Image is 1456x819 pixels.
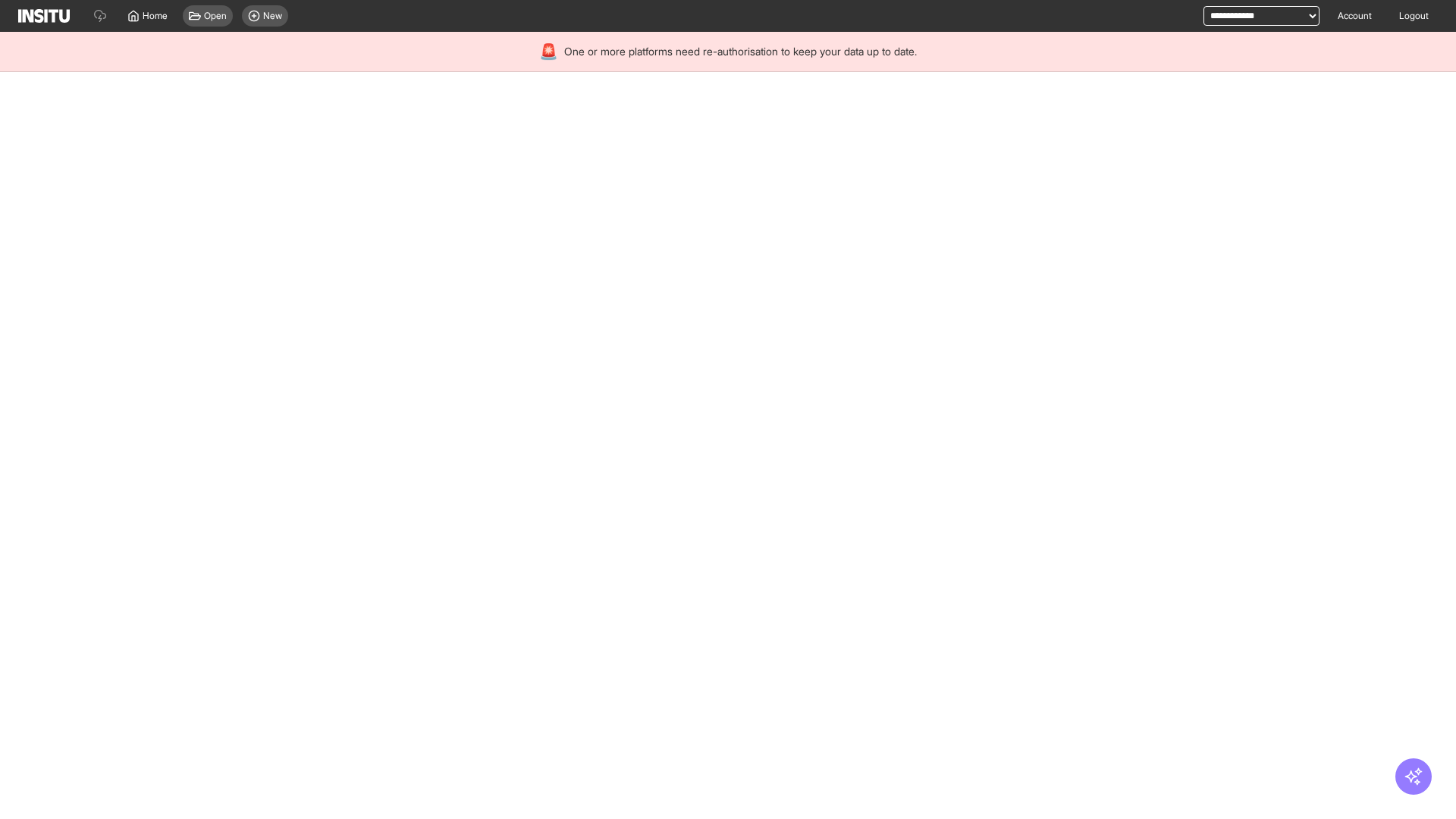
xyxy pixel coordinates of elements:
[18,9,70,23] img: Logo
[564,44,917,59] span: One or more platforms need re-authorisation to keep your data up to date.
[263,10,282,22] span: New
[204,10,227,22] span: Open
[143,10,168,22] span: Home
[539,41,558,62] div: 🚨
